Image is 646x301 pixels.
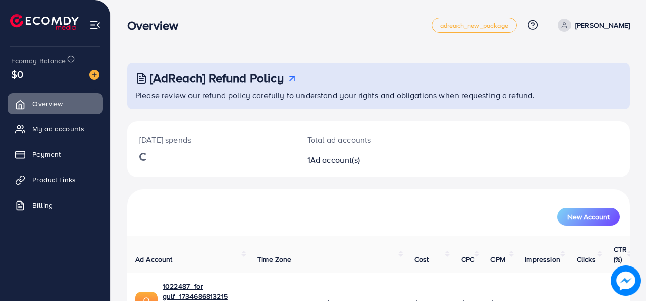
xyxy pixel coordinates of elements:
[8,119,103,139] a: My ad accounts
[577,254,596,264] span: Clicks
[127,18,186,33] h3: Overview
[32,175,76,185] span: Product Links
[89,19,101,31] img: menu
[8,144,103,164] a: Payment
[8,195,103,215] a: Billing
[557,208,620,226] button: New Account
[567,213,610,220] span: New Account
[310,154,360,165] span: Ad account(s)
[135,254,173,264] span: Ad Account
[257,254,291,264] span: Time Zone
[440,22,508,29] span: adreach_new_package
[8,170,103,190] a: Product Links
[10,14,79,30] img: logo
[307,155,408,165] h2: 1
[32,149,61,159] span: Payment
[307,133,408,146] p: Total ad accounts
[554,19,630,32] a: [PERSON_NAME]
[490,254,505,264] span: CPM
[575,19,630,31] p: [PERSON_NAME]
[32,200,53,210] span: Billing
[32,98,63,109] span: Overview
[139,133,283,146] p: [DATE] spends
[32,124,84,134] span: My ad accounts
[461,254,474,264] span: CPC
[135,89,624,102] p: Please review our refund policy carefully to understand your rights and obligations when requesti...
[89,70,99,80] img: image
[8,93,103,114] a: Overview
[611,265,641,296] img: image
[525,254,560,264] span: Impression
[11,66,23,81] span: $0
[414,254,429,264] span: Cost
[11,56,66,66] span: Ecomdy Balance
[432,18,517,33] a: adreach_new_package
[614,244,627,264] span: CTR (%)
[150,71,284,85] h3: [AdReach] Refund Policy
